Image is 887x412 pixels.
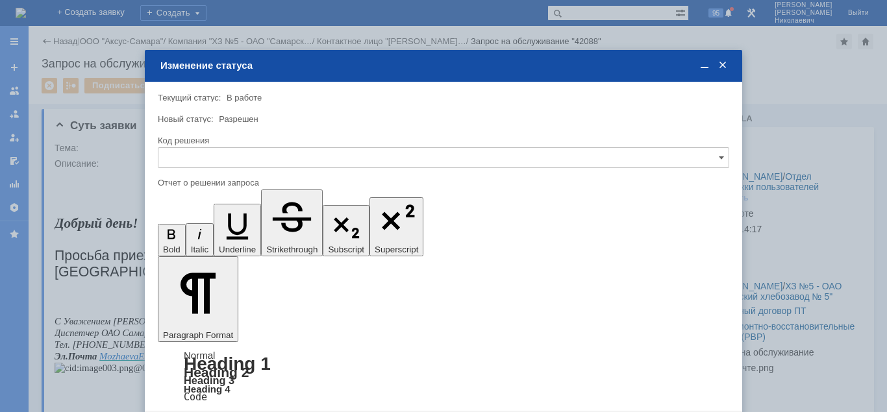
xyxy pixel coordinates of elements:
[184,350,215,361] a: Normal
[698,60,711,71] span: Свернуть (Ctrl + M)
[369,197,423,256] button: Superscript
[375,245,418,254] span: Superscript
[227,93,262,103] span: В работе
[115,159,159,169] span: хлебозавод
[716,60,729,71] span: Закрыть
[13,171,103,181] span: . [PHONE_NUMBER],
[328,245,364,254] span: Subscript
[158,93,221,103] label: Текущий статус:
[158,136,727,145] div: Код решения
[184,365,249,380] a: Heading 2
[58,147,132,158] span: [PERSON_NAME]
[103,171,117,181] span: доб
[158,351,729,402] div: Paragraph Format
[118,182,126,193] span: ru
[160,60,729,71] div: Изменение статуса
[45,182,126,193] a: MozhaevaE@hz-5.ru
[219,114,258,124] span: Разрешен
[162,159,171,169] span: №
[152,95,156,111] span: .
[144,95,152,111] span: е
[184,391,207,403] a: Code
[184,354,271,374] a: Heading 1
[107,182,118,193] span: -5.
[214,204,261,256] button: Underline
[68,159,112,169] span: Самарский
[191,245,208,254] span: Italic
[163,245,181,254] span: Bold
[134,147,208,158] span: [PERSON_NAME]
[14,182,43,193] span: Почта
[99,182,107,193] span: hz
[184,374,234,386] a: Heading 3
[78,47,83,62] span: !
[45,182,90,193] span: MozhaevaE
[117,171,141,181] span: . 5036
[90,182,98,193] span: @
[8,147,56,158] span: Уважением
[158,256,238,342] button: Paragraph Format
[261,189,323,256] button: Strikethrough
[47,159,66,169] span: ОАО
[266,245,318,254] span: Strikethrough
[11,182,14,193] span: .
[163,330,233,340] span: Paragraph Format
[186,223,214,256] button: Italic
[323,205,369,257] button: Subscript
[219,245,256,254] span: Underline
[184,383,231,394] a: Heading 4
[158,224,186,257] button: Bold
[158,178,727,187] div: Отчет о решении запроса
[171,159,175,169] span: 5
[158,114,214,124] label: Новый статус:
[51,47,79,62] span: день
